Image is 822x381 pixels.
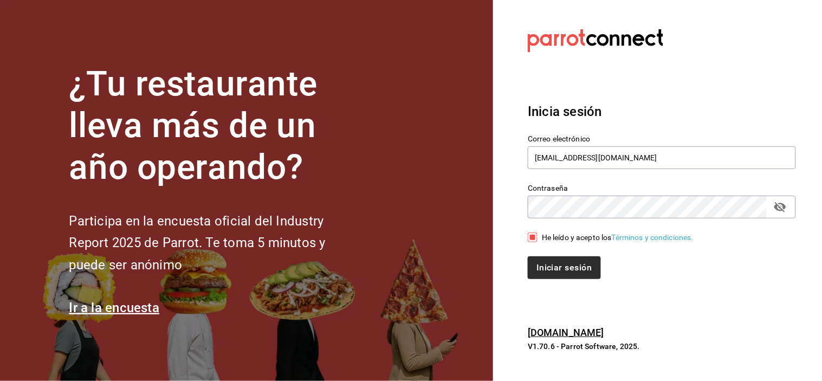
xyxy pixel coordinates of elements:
[528,341,796,352] p: V1.70.6 - Parrot Software, 2025.
[528,146,796,169] input: Ingresa tu correo electrónico
[612,233,694,242] a: Términos y condiciones.
[528,135,796,143] label: Correo electrónico
[69,210,361,276] h2: Participa en la encuesta oficial del Industry Report 2025 de Parrot. Te toma 5 minutos y puede se...
[69,63,361,188] h1: ¿Tu restaurante lleva más de un año operando?
[528,102,796,121] h3: Inicia sesión
[542,232,694,243] div: He leído y acepto los
[69,300,159,315] a: Ir a la encuesta
[771,198,789,216] button: passwordField
[528,185,796,192] label: Contraseña
[528,256,600,279] button: Iniciar sesión
[528,327,604,338] a: [DOMAIN_NAME]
